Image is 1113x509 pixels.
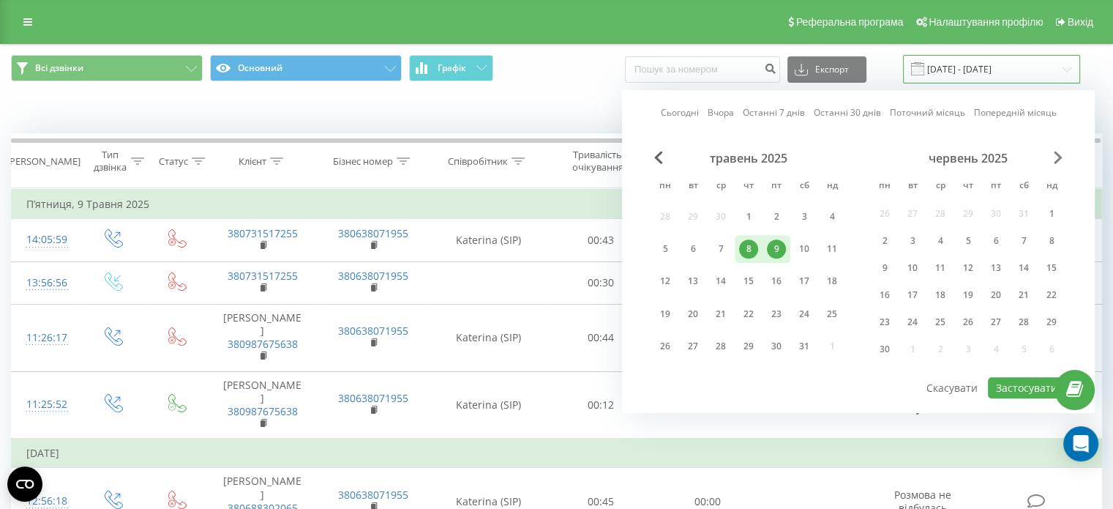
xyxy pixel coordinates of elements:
[954,257,982,279] div: чт 12 черв 2025 р.
[1063,426,1098,461] div: Open Intercom Messenger
[931,259,950,278] div: 11
[903,286,922,305] div: 17
[875,259,894,278] div: 9
[1010,311,1038,333] div: сб 28 черв 2025 р.
[548,219,654,261] td: 00:43
[814,106,881,120] a: Останні 30 днів
[26,324,65,352] div: 11:26:17
[954,311,982,333] div: чт 26 черв 2025 р.
[875,340,894,359] div: 30
[954,230,982,252] div: чт 5 черв 2025 р.
[1042,313,1061,332] div: 29
[656,239,675,259] div: 5
[974,106,1057,120] a: Попередній місяць
[1014,313,1033,332] div: 28
[1014,231,1033,250] div: 7
[871,284,899,306] div: пн 16 черв 2025 р.
[762,333,790,360] div: пт 30 трав 2025 р.
[1038,311,1065,333] div: нд 29 черв 2025 р.
[762,268,790,295] div: пт 16 трав 2025 р.
[338,488,408,502] a: 380638071955
[338,324,408,338] a: 380638071955
[899,284,926,306] div: вт 17 черв 2025 р.
[654,151,663,164] span: Previous Month
[899,257,926,279] div: вт 10 черв 2025 р.
[711,272,730,291] div: 14
[683,305,702,324] div: 20
[448,155,508,168] div: Співробітник
[548,304,654,371] td: 00:44
[683,337,702,356] div: 27
[767,239,786,259] div: 9
[931,231,950,250] div: 4
[711,305,730,324] div: 21
[12,439,1102,468] td: [DATE]
[682,176,704,198] abbr: вівторок
[739,239,758,259] div: 8
[822,305,842,324] div: 25
[790,236,818,263] div: сб 10 трав 2025 р.
[711,239,730,259] div: 7
[207,371,318,439] td: [PERSON_NAME]
[683,239,702,259] div: 6
[651,151,846,166] div: травень 2025
[818,203,846,230] div: нд 4 трав 2025 р.
[874,176,896,198] abbr: понеділок
[683,272,702,291] div: 13
[1042,204,1061,223] div: 1
[903,231,922,250] div: 3
[822,239,842,259] div: 11
[787,56,866,83] button: Експорт
[899,230,926,252] div: вт 3 черв 2025 р.
[1013,176,1035,198] abbr: субота
[795,305,814,324] div: 24
[903,259,922,278] div: 10
[762,236,790,263] div: пт 9 трав 2025 р.
[159,155,188,168] div: Статус
[735,300,762,327] div: чт 22 трав 2025 р.
[548,261,654,304] td: 00:30
[762,300,790,327] div: пт 23 трав 2025 р.
[871,151,1065,166] div: червень 2025
[656,337,675,356] div: 26
[338,226,408,240] a: 380638071955
[651,236,679,263] div: пн 5 трав 2025 р.
[1038,257,1065,279] div: нд 15 черв 2025 р.
[679,236,707,263] div: вт 6 трав 2025 р.
[207,304,318,371] td: [PERSON_NAME]
[762,203,790,230] div: пт 2 трав 2025 р.
[767,272,786,291] div: 16
[625,56,780,83] input: Пошук за номером
[959,259,978,278] div: 12
[767,337,786,356] div: 30
[790,333,818,360] div: сб 31 трав 2025 р.
[707,236,735,263] div: ср 7 трав 2025 р.
[429,371,548,439] td: Katerina (SIP)
[986,313,1005,332] div: 27
[959,313,978,332] div: 26
[986,231,1005,250] div: 6
[239,155,266,168] div: Клієнт
[7,155,80,168] div: [PERSON_NAME]
[765,176,787,198] abbr: п’ятниця
[1054,151,1063,164] span: Next Month
[228,337,298,351] a: 380987675638
[931,313,950,332] div: 25
[7,467,42,502] button: Open CMP widget
[651,300,679,327] div: пн 19 трав 2025 р.
[796,16,904,28] span: Реферальна програма
[338,391,408,405] a: 380638071955
[651,268,679,295] div: пн 12 трав 2025 р.
[931,286,950,305] div: 18
[959,286,978,305] div: 19
[1010,230,1038,252] div: сб 7 черв 2025 р.
[818,300,846,327] div: нд 25 трав 2025 р.
[12,190,1102,219] td: П’ятниця, 9 Травня 2025
[661,106,699,120] a: Сьогодні
[26,226,65,254] div: 14:05:59
[1014,259,1033,278] div: 14
[548,371,654,439] td: 00:12
[210,55,402,81] button: Основний
[679,300,707,327] div: вт 20 трав 2025 р.
[338,269,408,283] a: 380638071955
